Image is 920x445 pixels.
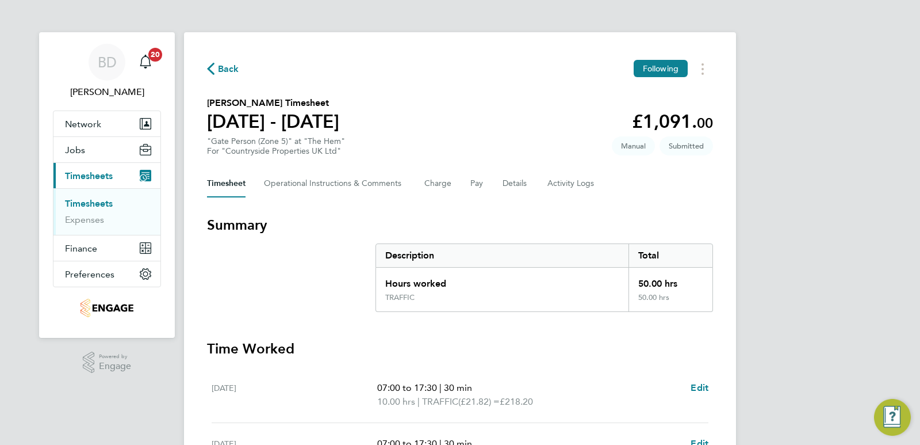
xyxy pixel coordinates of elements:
button: Engage Resource Center [874,399,911,436]
button: Finance [53,235,160,261]
a: Powered byEngage [83,352,132,374]
button: Pay [470,170,484,197]
div: [DATE] [212,381,377,409]
button: Timesheet [207,170,246,197]
span: Edit [691,382,708,393]
span: | [439,382,442,393]
button: Timesheets [53,163,160,188]
button: Back [207,62,239,76]
div: TRAFFIC [385,293,415,302]
div: "Gate Person (Zone 5)" at "The Hem" [207,136,345,156]
span: Powered by [99,352,131,362]
div: 50.00 hrs [628,268,712,293]
span: Timesheets [65,170,113,181]
span: Following [643,63,678,74]
div: 50.00 hrs [628,293,712,311]
h1: [DATE] - [DATE] [207,110,339,133]
span: 10.00 hrs [377,396,415,407]
button: Preferences [53,261,160,287]
button: Details [503,170,529,197]
nav: Main navigation [39,32,175,338]
span: | [417,396,420,407]
h2: [PERSON_NAME] Timesheet [207,96,339,110]
div: Description [376,244,628,267]
div: Timesheets [53,188,160,235]
span: 07:00 to 17:30 [377,382,437,393]
span: Back [218,62,239,76]
span: 00 [697,115,713,131]
span: 30 min [444,382,472,393]
span: Preferences [65,269,114,280]
div: Summary [375,244,713,312]
a: Expenses [65,214,104,225]
a: 20 [134,44,157,81]
button: Activity Logs [547,170,596,197]
a: Timesheets [65,198,113,209]
button: Following [634,60,688,77]
span: Finance [65,243,97,254]
button: Jobs [53,137,160,162]
div: Total [628,244,712,267]
div: Hours worked [376,268,628,293]
div: For "Countryside Properties UK Ltd" [207,146,345,156]
span: TRAFFIC [422,395,458,409]
span: Jobs [65,144,85,155]
h3: Time Worked [207,340,713,358]
span: BD [98,55,117,70]
span: Engage [99,362,131,371]
img: nowcareers-logo-retina.png [80,299,134,317]
h3: Summary [207,216,713,234]
span: 20 [148,48,162,62]
span: This timesheet was manually created. [612,136,655,155]
span: (£21.82) = [458,396,500,407]
a: Edit [691,381,708,395]
button: Network [53,111,160,136]
span: Network [65,119,101,130]
button: Operational Instructions & Comments [264,170,406,197]
span: This timesheet is Submitted. [660,136,713,155]
span: Ben Dunnington [53,85,161,99]
a: Go to home page [53,299,161,317]
app-decimal: £1,091. [632,111,713,132]
a: BD[PERSON_NAME] [53,44,161,99]
span: £218.20 [500,396,533,407]
button: Charge [424,170,452,197]
button: Timesheets Menu [692,60,713,78]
